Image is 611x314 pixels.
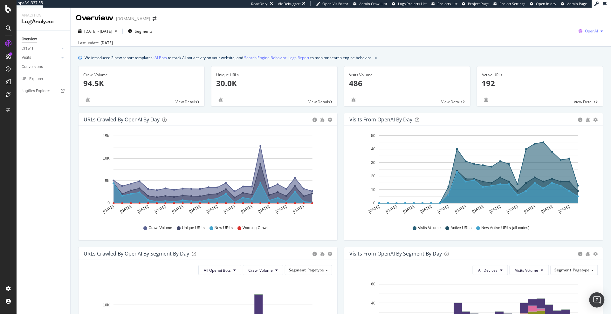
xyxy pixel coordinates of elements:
[171,204,184,214] text: [DATE]
[22,88,66,94] a: Logfiles Explorer
[84,131,332,219] svg: A chart.
[586,252,590,256] div: bug
[153,17,156,21] div: arrow-right-arrow-left
[451,225,472,231] span: Active URLs
[586,118,590,122] div: bug
[471,204,484,214] text: [DATE]
[148,225,172,231] span: Crawl Volume
[307,267,324,273] span: Pagetype
[530,1,557,6] a: Open in dev
[206,204,218,214] text: [DATE]
[154,54,167,61] a: AI Bots
[359,1,387,6] span: Admin Crawl List
[83,72,200,78] div: Crawl Volume
[83,78,200,89] p: 94.5K
[244,54,309,61] a: Search Engine Behavior: Logs Report
[418,225,441,231] span: Visits Volume
[258,204,271,214] text: [DATE]
[116,16,150,22] div: [DOMAIN_NAME]
[349,98,358,102] div: bug
[22,54,31,61] div: Visits
[371,282,376,287] text: 60
[567,1,587,6] span: Admin Page
[574,99,596,105] span: View Details
[22,18,65,25] div: LogAnalyzer
[78,40,113,46] div: Last update
[251,1,268,6] div: ReadOnly:
[349,78,465,89] p: 486
[494,1,525,6] a: Project Settings
[454,204,467,214] text: [DATE]
[578,252,583,256] div: circle-info
[22,88,50,94] div: Logfiles Explorer
[371,160,376,165] text: 30
[308,99,330,105] span: View Details
[182,225,205,231] span: Unique URLs
[437,1,457,6] span: Projects List
[578,118,583,122] div: circle-info
[371,147,376,152] text: 40
[223,204,236,214] text: [DATE]
[402,204,415,214] text: [DATE]
[385,204,398,214] text: [DATE]
[189,204,201,214] text: [DATE]
[84,250,189,257] div: URLs Crawled by OpenAI By Segment By Day
[216,72,333,78] div: Unique URLs
[462,1,489,6] a: Project Page
[125,26,155,36] button: Segments
[83,98,92,102] div: bug
[22,36,37,43] div: Overview
[561,1,587,6] a: Admin Page
[76,13,113,24] div: Overview
[84,116,160,123] div: URLs Crawled by OpenAI by day
[103,156,110,161] text: 10K
[482,98,491,102] div: bug
[102,204,115,214] text: [DATE]
[243,265,283,275] button: Crawl Volume
[506,204,519,214] text: [DATE]
[320,252,325,256] div: bug
[22,36,66,43] a: Overview
[22,45,33,52] div: Crawls
[289,267,306,273] span: Segment
[78,54,603,61] div: info banner
[105,179,110,183] text: 5K
[240,204,253,214] text: [DATE]
[524,204,536,214] text: [DATE]
[468,1,489,6] span: Project Page
[22,13,65,18] div: Analytics
[368,204,381,214] text: [DATE]
[322,1,348,6] span: Open Viz Editor
[320,118,325,122] div: bug
[349,250,442,257] div: Visits from OpenAI By Segment By Day
[478,268,498,273] span: All Devices
[589,292,605,308] div: Open Intercom Messenger
[103,303,110,307] text: 10K
[398,1,427,6] span: Logs Projects List
[482,72,598,78] div: Active URLs
[349,72,465,78] div: Visits Volume
[215,225,233,231] span: New URLs
[312,252,317,256] div: circle-info
[22,45,59,52] a: Crawls
[373,201,375,206] text: 0
[107,201,110,206] text: 0
[576,26,606,36] button: OpenAI
[22,76,66,82] a: URL Explorer
[248,268,273,273] span: Crawl Volume
[349,131,598,219] svg: A chart.
[371,133,376,138] text: 50
[541,204,553,214] text: [DATE]
[594,118,598,122] div: gear
[198,265,241,275] button: All Openai Bots
[328,252,332,256] div: gear
[100,40,113,46] div: [DATE]
[585,28,598,34] span: OpenAI
[22,64,66,70] a: Conversions
[175,99,197,105] span: View Details
[594,252,598,256] div: gear
[84,29,112,34] span: [DATE] - [DATE]
[22,64,43,70] div: Conversions
[154,204,167,214] text: [DATE]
